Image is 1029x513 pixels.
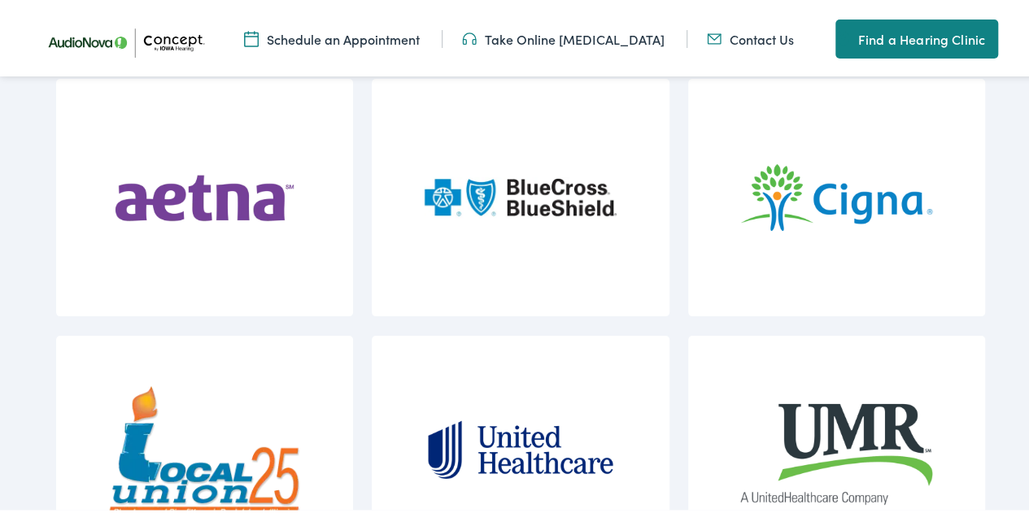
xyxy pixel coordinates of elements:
img: The logo for Aetna insurance. [108,76,301,313]
img: utility icon [707,27,722,45]
img: utility icon [835,26,850,46]
a: Schedule an Appointment [244,27,420,45]
a: Contact Us [707,27,794,45]
a: Take Online [MEDICAL_DATA] [462,27,665,45]
img: The logo for Cigna health insurance. [740,76,933,313]
img: utility icon [462,27,477,45]
a: Find a Hearing Clinic [835,16,998,55]
img: A calendar icon to schedule an appointment at Concept by Iowa Hearing. [244,27,259,45]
